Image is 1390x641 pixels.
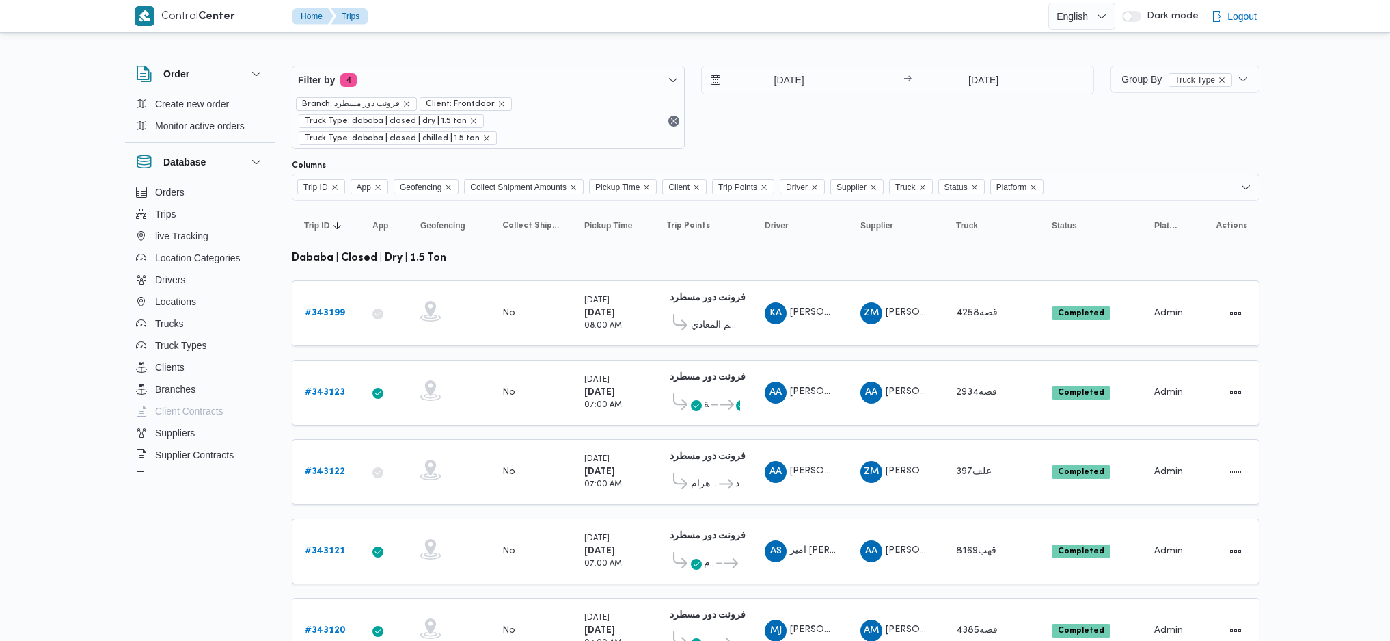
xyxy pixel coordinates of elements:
[305,626,346,635] b: # 343120
[155,403,223,419] span: Client Contracts
[1121,74,1232,85] span: Group By Truck Type
[579,215,647,237] button: Pickup Time
[692,183,700,192] button: Remove Client from selection in this group
[305,547,345,555] b: # 343121
[584,456,610,463] small: [DATE]
[155,228,208,244] span: live Tracking
[426,98,495,110] span: Client: Frontdoor
[1052,465,1110,479] span: Completed
[765,302,787,324] div: Khald Ali Muhammad Farj
[584,560,622,568] small: 07:00 AM
[131,203,270,225] button: Trips
[299,215,353,237] button: Trip IDSorted in descending order
[712,179,774,194] span: Trip Points
[464,179,584,194] span: Collect Shipment Amounts
[704,555,714,572] span: طلبات مارت حدائق الاهرام
[1169,73,1232,87] span: Truck Type
[1154,626,1183,635] span: Admin
[305,388,345,397] b: # 343123
[595,180,640,195] span: Pickup Time
[584,220,632,231] span: Pickup Time
[860,382,882,404] div: Abadallah Aid Abadalsalam Abadalihafz
[769,302,782,324] span: KA
[131,225,270,247] button: live Tracking
[990,179,1044,194] span: Platform
[670,532,746,540] b: فرونت دور مسطرد
[400,180,441,195] span: Geofencing
[584,297,610,304] small: [DATE]
[394,179,459,194] span: Geofencing
[865,382,877,404] span: AA
[1227,8,1257,25] span: Logout
[155,184,185,200] span: Orders
[155,469,189,485] span: Devices
[415,215,483,237] button: Geofencing
[769,461,782,483] span: AA
[340,73,357,87] span: 4 active filters
[584,376,610,384] small: [DATE]
[889,179,933,194] span: Truck
[951,215,1033,237] button: Truck
[403,100,411,108] button: remove selected entity
[469,117,478,125] button: remove selected entity
[297,179,345,194] span: Trip ID
[780,179,825,194] span: Driver
[765,540,787,562] div: Ameir Slah Muhammad Alsaid
[584,481,622,488] small: 07:00 AM
[996,180,1027,195] span: Platform
[155,381,195,397] span: Branches
[1052,220,1077,231] span: Status
[956,220,978,231] span: Truck
[1052,545,1110,558] span: Completed
[163,66,189,82] h3: Order
[1225,540,1246,562] button: Actions
[584,626,615,635] b: [DATE]
[864,302,879,324] span: ZM
[790,387,949,396] span: [PERSON_NAME] [PERSON_NAME]
[357,180,371,195] span: App
[860,540,882,562] div: Abadallah Aid Abadalsalam Abadalihafz
[765,382,787,404] div: Abadallah Aid Abadalsalam Abadalihafz
[886,625,1044,634] span: [PERSON_NAME] [PERSON_NAME]
[916,66,1052,94] input: Press the down key to open a popover containing a calendar.
[691,317,740,334] span: قسم المعادي
[305,464,345,480] a: #343122
[131,378,270,400] button: Branches
[836,180,867,195] span: Supplier
[305,543,345,560] a: #343121
[735,476,740,493] span: فرونت دور مسطرد
[502,466,515,478] div: No
[584,614,610,622] small: [DATE]
[790,467,868,475] span: [PERSON_NAME]
[502,307,515,319] div: No
[331,183,339,192] button: Remove Trip ID from selection in this group
[502,545,515,558] div: No
[155,206,176,222] span: Trips
[163,154,206,170] h3: Database
[790,308,949,317] span: [PERSON_NAME] [PERSON_NAME]
[938,179,985,194] span: Status
[903,75,912,85] div: →
[131,422,270,444] button: Suppliers
[1058,389,1104,397] b: Completed
[299,114,484,128] span: Truck Type: dababa | closed | dry | 1.5 ton
[1110,66,1259,93] button: Group ByTruck Typeremove selected entity
[155,272,185,288] span: Drivers
[895,180,916,195] span: Truck
[830,179,884,194] span: Supplier
[292,160,326,171] label: Columns
[332,220,343,231] svg: Sorted in descending order
[420,220,465,231] span: Geofencing
[305,309,345,317] b: # 343199
[131,400,270,422] button: Client Contracts
[1149,215,1184,237] button: Platform
[299,131,497,145] span: Truck Type: dababa | closed | chilled | 1.5 ton
[502,387,515,399] div: No
[670,293,746,302] b: فرونت دور مسطرد
[860,461,882,483] div: Zaiad Muhammad Said Atris
[136,66,264,82] button: Order
[131,466,270,488] button: Devices
[769,382,782,404] span: AA
[869,183,877,192] button: Remove Supplier from selection in this group
[886,308,964,317] span: [PERSON_NAME]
